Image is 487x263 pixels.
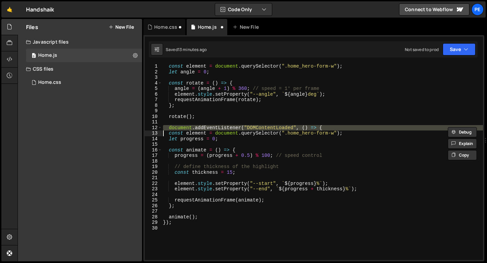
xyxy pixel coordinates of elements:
button: New File [109,24,134,30]
div: Home.js [198,24,217,30]
div: 23 [145,186,162,192]
div: 4 [145,80,162,86]
div: 15 [145,142,162,147]
div: 28 [145,214,162,220]
div: Home.js [38,52,57,58]
a: Connect to Webflow [399,3,469,16]
div: 7 [145,97,162,103]
div: 1 [145,64,162,69]
div: Home.css [38,79,61,86]
span: 0 [32,53,36,59]
div: 25 [145,197,162,203]
div: 16 [145,147,162,153]
div: CSS files [18,62,142,76]
div: Javascript files [18,35,142,49]
div: 3 [145,75,162,80]
div: 2 [145,69,162,75]
div: 18 [145,159,162,164]
div: Home.css [154,24,177,30]
div: 27 [145,209,162,214]
div: Not saved to prod [405,47,439,52]
div: 11 [145,119,162,125]
div: 21 [145,175,162,181]
div: 16572/45056.css [26,76,142,89]
a: Pe [471,3,484,16]
div: 17 [145,153,162,159]
div: 8 [145,103,162,109]
div: 16572/45051.js [26,49,142,62]
div: 6 [145,92,162,97]
div: New File [233,24,261,30]
a: 🤙 [1,1,18,18]
div: 26 [145,203,162,209]
div: 10 [145,114,162,120]
button: Debug [448,127,477,137]
div: 22 [145,181,162,187]
div: 9 [145,108,162,114]
h2: Files [26,23,38,31]
div: 24 [145,192,162,198]
div: Saved [166,47,207,52]
button: Copy [448,150,477,160]
div: 20 [145,170,162,175]
div: 30 [145,225,162,231]
div: 19 [145,164,162,170]
button: Save [443,43,476,55]
div: 13 minutes ago [178,47,207,52]
div: Handshaik [26,5,54,14]
div: 13 [145,130,162,136]
div: 12 [145,125,162,131]
button: Explain [448,139,477,149]
div: 29 [145,220,162,225]
div: 14 [145,136,162,142]
div: 5 [145,86,162,92]
button: Code Only [215,3,272,16]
